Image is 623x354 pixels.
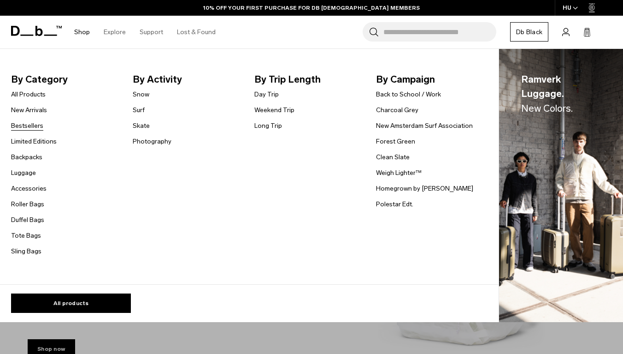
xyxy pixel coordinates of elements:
[133,72,240,87] span: By Activity
[376,184,473,193] a: Homegrown by [PERSON_NAME]
[11,246,41,256] a: Sling Bags
[510,22,548,42] a: Db Black
[376,121,473,131] a: New Amsterdam Surf Association
[376,72,483,87] span: By Campaign
[499,49,623,323] a: Ramverk Luggage.New Colors. Db
[133,137,171,146] a: Photography
[67,16,223,48] nav: Main Navigation
[11,231,41,240] a: Tote Bags
[133,105,145,115] a: Surf
[74,16,90,48] a: Shop
[376,137,415,146] a: Forest Green
[254,72,361,87] span: By Trip Length
[11,152,42,162] a: Backpacks
[11,105,47,115] a: New Arrivals
[11,294,131,313] a: All products
[254,90,279,99] a: Day Trip
[254,105,294,115] a: Weekend Trip
[11,121,43,131] a: Bestsellers
[177,16,216,48] a: Lost & Found
[104,16,126,48] a: Explore
[376,199,413,209] a: Polestar Edt.
[376,152,410,162] a: Clean Slate
[11,90,46,99] a: All Products
[499,49,623,323] img: Db
[133,90,149,99] a: Snow
[11,72,118,87] span: By Category
[376,168,422,178] a: Weigh Lighter™
[11,215,44,225] a: Duffel Bags
[11,199,44,209] a: Roller Bags
[11,168,36,178] a: Luggage
[521,102,573,114] span: New Colors.
[521,72,601,116] span: Ramverk Luggage.
[140,16,163,48] a: Support
[376,90,441,99] a: Back to School / Work
[133,121,150,131] a: Skate
[11,137,57,146] a: Limited Editions
[203,4,420,12] a: 10% OFF YOUR FIRST PURCHASE FOR DB [DEMOGRAPHIC_DATA] MEMBERS
[11,184,47,193] a: Accessories
[376,105,418,115] a: Charcoal Grey
[254,121,282,131] a: Long Trip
